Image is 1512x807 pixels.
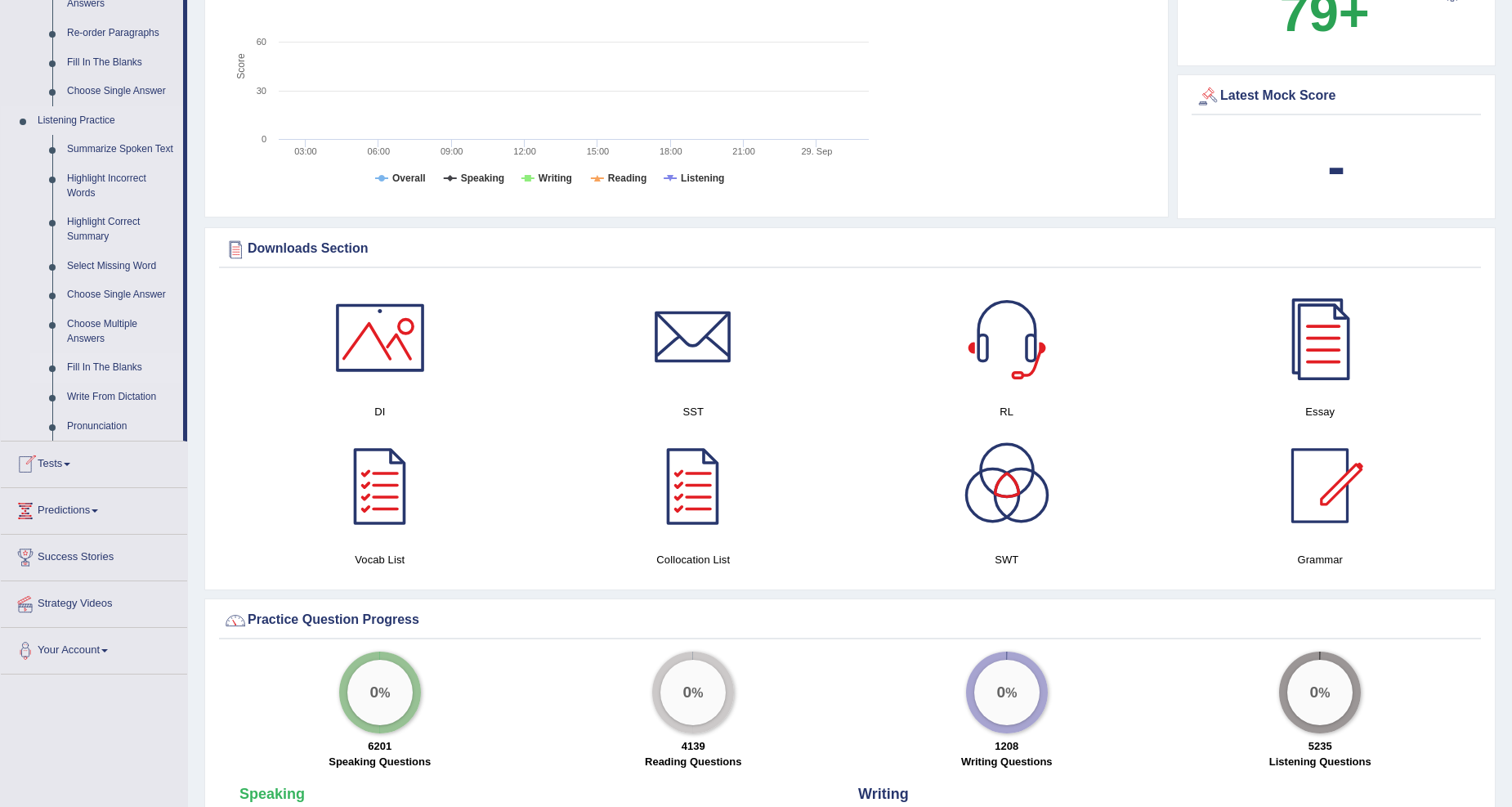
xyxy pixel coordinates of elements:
strong: 5235 [1308,740,1332,752]
strong: 6201 [368,740,391,752]
div: Downloads Section [223,237,1477,262]
h4: Vocab List [231,551,529,568]
a: Strategy Videos [1,581,187,622]
div: % [660,660,726,725]
tspan: Overall [392,173,426,184]
div: % [347,660,413,725]
text: 30 [257,86,266,96]
a: Pronunciation [60,412,183,442]
strong: Speaking [239,786,305,802]
big: 0 [1310,684,1319,702]
a: Re-order Paragraphs [60,19,183,48]
big: 0 [683,684,692,702]
h4: Grammar [1172,551,1470,568]
b: - [1327,137,1345,196]
a: Choose Single Answer [60,77,183,106]
label: Writing Questions [961,754,1053,769]
a: Fill In The Blanks [60,353,183,383]
a: Fill In The Blanks [60,48,183,78]
div: % [1287,660,1353,725]
h4: SWT [858,551,1156,568]
big: 0 [369,684,378,702]
h4: DI [231,403,529,420]
text: 15:00 [587,146,610,156]
text: 21:00 [732,146,755,156]
text: 0 [262,134,266,144]
a: Your Account [1,628,187,669]
a: Write From Dictation [60,383,183,412]
a: Success Stories [1,535,187,576]
text: 18:00 [660,146,682,156]
a: Tests [1,442,187,482]
text: 03:00 [294,146,317,156]
a: Summarize Spoken Text [60,135,183,164]
label: Speaking Questions [329,754,431,769]
a: Select Missing Word [60,252,183,281]
h4: Collocation List [545,551,843,568]
label: Listening Questions [1269,754,1371,769]
h4: SST [545,403,843,420]
text: 12:00 [513,146,536,156]
strong: 4139 [682,740,705,752]
tspan: Reading [608,173,646,184]
a: Predictions [1,488,187,529]
a: Choose Multiple Answers [60,310,183,353]
div: Practice Question Progress [223,608,1477,633]
tspan: Writing [539,173,572,184]
tspan: Listening [681,173,724,184]
tspan: 29. Sep [802,146,833,156]
tspan: Speaking [461,173,504,184]
label: Reading Questions [645,754,741,769]
a: Highlight Incorrect Words [60,164,183,208]
a: Listening Practice [30,106,183,136]
div: Latest Mock Score [1196,84,1477,109]
big: 0 [996,684,1005,702]
a: Highlight Correct Summary [60,208,183,251]
strong: 1208 [995,740,1018,752]
h4: Essay [1172,403,1470,420]
h4: RL [858,403,1156,420]
text: 60 [257,37,266,47]
tspan: Score [235,53,247,79]
text: 09:00 [441,146,463,156]
a: Choose Single Answer [60,280,183,310]
div: % [974,660,1040,725]
strong: Writing [858,786,909,802]
text: 06:00 [368,146,391,156]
